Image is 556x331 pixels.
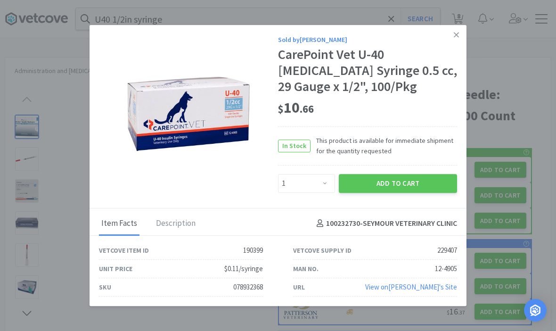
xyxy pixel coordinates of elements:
[293,264,319,274] div: Man No.
[233,281,263,293] div: 078932368
[99,245,149,256] div: Vetcove Item ID
[311,135,457,157] span: This product is available for immediate shipment for the quantity requested
[99,282,111,292] div: SKU
[278,98,314,117] span: 10
[127,52,250,175] img: 49d23c58c3cb46118502644a9b9fc228_229407.jpeg
[339,174,457,193] button: Add to Cart
[313,217,457,230] h4: 100232730 - SEYMOUR VETERINARY CLINIC
[278,140,310,152] span: In Stock
[524,299,547,322] div: Open Intercom Messenger
[300,102,314,116] span: . 66
[365,282,457,291] a: View on[PERSON_NAME]'s Site
[293,245,352,256] div: Vetcove Supply ID
[293,282,305,292] div: URL
[278,34,457,45] div: Sold by [PERSON_NAME]
[224,263,263,274] div: $0.11/syringe
[437,245,457,256] div: 229407
[99,212,139,236] div: Item Facts
[99,264,132,274] div: Unit Price
[278,47,457,95] div: CarePoint Vet U-40 [MEDICAL_DATA] Syringe 0.5 cc, 29 Gauge x 1/2", 100/Pkg
[435,263,457,274] div: 12-4905
[243,245,263,256] div: 190399
[154,212,198,236] div: Description
[278,102,284,116] span: $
